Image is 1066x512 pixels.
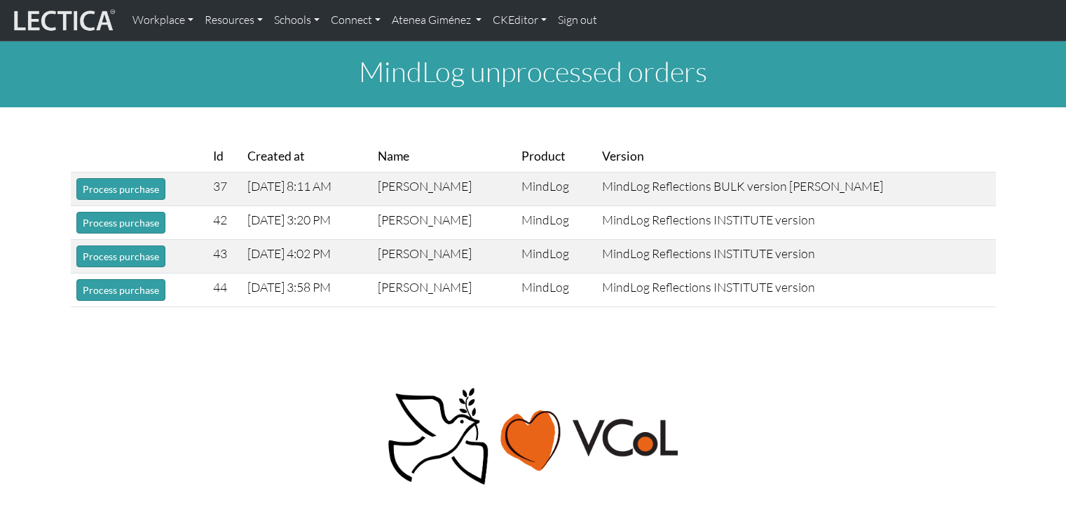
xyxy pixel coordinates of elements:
td: [PERSON_NAME] [372,274,516,307]
th: Created at [242,141,372,173]
button: Process purchase [76,212,165,234]
td: [PERSON_NAME] [372,240,516,274]
th: Name [372,141,516,173]
th: Id [207,141,242,173]
a: Atenea Giménez [386,6,487,35]
img: Peace, love, VCoL [383,386,683,487]
td: [DATE] 8:11 AM [242,173,372,206]
td: MindLog [516,173,596,206]
td: MindLog [516,206,596,240]
button: Process purchase [76,178,165,200]
td: 43 [207,240,242,274]
th: Product [516,141,596,173]
button: Process purchase [76,245,165,267]
button: Process purchase [76,279,165,301]
td: MindLog [516,240,596,274]
td: 37 [207,173,242,206]
a: CKEditor [487,6,552,35]
th: Version [596,141,996,173]
td: [PERSON_NAME] [372,206,516,240]
td: [DATE] 4:02 PM [242,240,372,274]
td: MindLog Reflections INSTITUTE version [596,274,996,307]
td: MindLog Reflections INSTITUTE version [596,206,996,240]
a: Sign out [552,6,603,35]
a: Resources [199,6,268,35]
a: Connect [325,6,386,35]
td: 42 [207,206,242,240]
a: Schools [268,6,325,35]
td: MindLog [516,274,596,307]
td: MindLog Reflections INSTITUTE version [596,240,996,274]
td: [PERSON_NAME] [372,173,516,206]
td: MindLog Reflections BULK version [PERSON_NAME] [596,173,996,206]
a: Workplace [127,6,199,35]
td: 44 [207,274,242,307]
td: [DATE] 3:20 PM [242,206,372,240]
td: [DATE] 3:58 PM [242,274,372,307]
img: lecticalive [11,7,116,34]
